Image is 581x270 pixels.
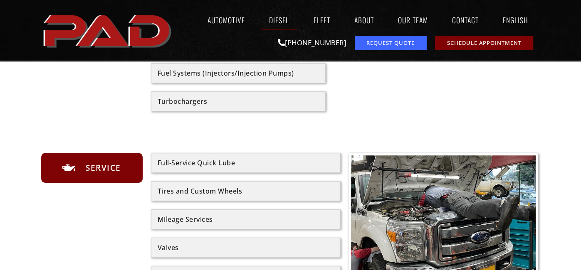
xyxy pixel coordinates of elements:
[305,10,338,29] a: Fleet
[261,10,297,29] a: Diesel
[447,40,522,46] span: Schedule Appointment
[176,10,540,29] nav: Menu
[366,40,415,46] span: Request Quote
[41,8,176,53] img: The image shows the word "PAD" in bold, red, uppercase letters with a slight shadow effect.
[84,161,121,174] span: Service
[158,70,319,76] div: Fuel Systems (Injectors/Injection Pumps)
[158,188,334,194] div: Tires and Custom Wheels
[158,216,334,223] div: Mileage Services
[390,10,435,29] a: Our Team
[278,38,346,47] a: [PHONE_NUMBER]
[355,36,427,50] a: request a service or repair quote
[494,10,540,29] a: English
[200,10,253,29] a: Automotive
[158,244,334,251] div: Valves
[444,10,486,29] a: Contact
[158,98,319,105] div: Turbochargers
[346,10,381,29] a: About
[41,8,176,53] a: pro automotive and diesel home page
[435,36,534,50] a: schedule repair or service appointment
[158,160,334,166] div: Full-Service Quick Lube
